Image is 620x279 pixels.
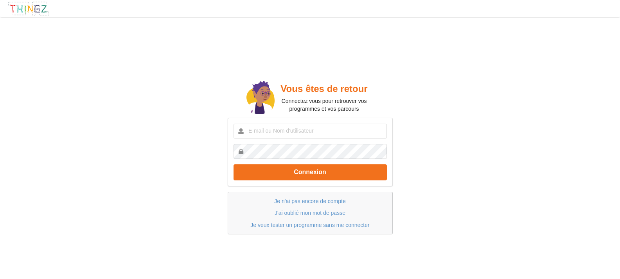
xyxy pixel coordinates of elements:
[234,124,387,139] input: E-mail ou Nom d'utilisateur
[275,83,374,95] h2: Vous êtes de retour
[275,97,374,113] p: Connectez vous pour retrouver vos programmes et vos parcours
[250,222,369,228] a: Je veux tester un programme sans me connecter
[246,81,275,115] img: doc.svg
[275,210,345,216] a: J'ai oublié mon mot de passe
[234,164,387,180] button: Connexion
[7,1,50,16] img: thingz_logo.png
[274,198,345,204] a: Je n'ai pas encore de compte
